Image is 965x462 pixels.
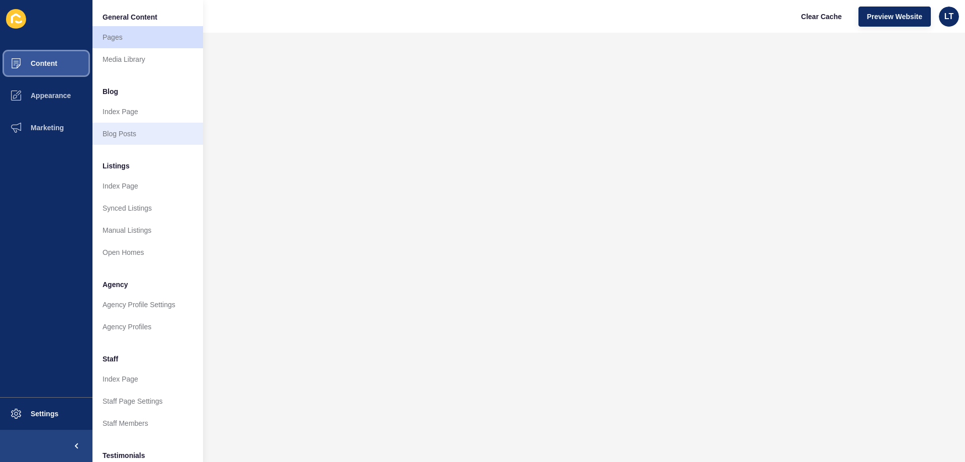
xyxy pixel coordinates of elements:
button: Preview Website [858,7,931,27]
a: Pages [92,26,203,48]
span: Testimonials [103,450,145,460]
a: Synced Listings [92,197,203,219]
span: Clear Cache [801,12,842,22]
a: Media Library [92,48,203,70]
a: Manual Listings [92,219,203,241]
a: Index Page [92,368,203,390]
span: LT [944,12,953,22]
a: Staff Members [92,412,203,434]
a: Index Page [92,175,203,197]
span: Preview Website [867,12,922,22]
a: Agency Profile Settings [92,294,203,316]
a: Agency Profiles [92,316,203,338]
span: Listings [103,161,130,171]
span: General Content [103,12,157,22]
a: Blog Posts [92,123,203,145]
span: Agency [103,280,128,290]
span: Staff [103,354,118,364]
a: Staff Page Settings [92,390,203,412]
a: Index Page [92,101,203,123]
button: Clear Cache [793,7,850,27]
span: Blog [103,86,118,97]
a: Open Homes [92,241,203,263]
